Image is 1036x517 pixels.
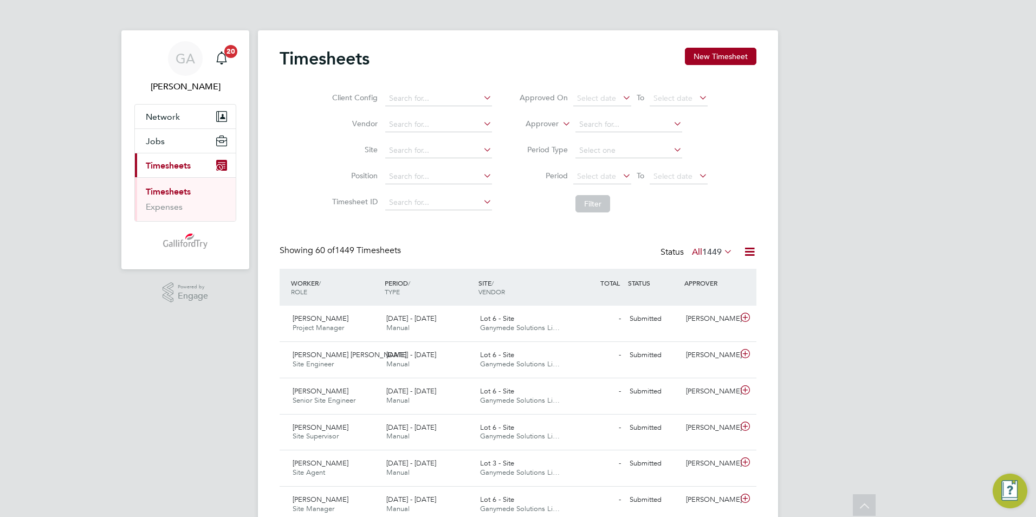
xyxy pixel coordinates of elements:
span: Powered by [178,282,208,292]
a: Expenses [146,202,183,212]
span: Ganymede Solutions Li… [480,359,560,369]
input: Search for... [385,195,492,210]
span: Manual [386,359,410,369]
a: Timesheets [146,186,191,197]
div: Submitted [625,491,682,509]
span: To [633,169,647,183]
input: Select one [575,143,682,158]
span: Gary Attwell [134,80,236,93]
span: Senior Site Engineer [293,396,355,405]
span: Select date [577,171,616,181]
span: [DATE] - [DATE] [386,423,436,432]
label: Vendor [329,119,378,128]
span: TOTAL [600,279,620,287]
span: 1449 [702,247,722,257]
label: Client Config [329,93,378,102]
span: Manual [386,468,410,477]
div: - [569,491,625,509]
div: APPROVER [682,273,738,293]
label: Site [329,145,378,154]
label: All [692,247,733,257]
span: Lot 6 - Site [480,495,514,504]
button: Timesheets [135,153,236,177]
span: VENDOR [478,287,505,296]
span: Project Manager [293,323,344,332]
div: SITE [476,273,569,301]
label: Approver [510,119,559,130]
div: [PERSON_NAME] [682,491,738,509]
div: [PERSON_NAME] [682,455,738,473]
span: Ganymede Solutions Li… [480,468,560,477]
span: / [319,279,321,287]
span: Ganymede Solutions Li… [480,504,560,513]
span: [DATE] - [DATE] [386,350,436,359]
input: Search for... [575,117,682,132]
input: Search for... [385,169,492,184]
span: 1449 Timesheets [315,245,401,256]
label: Approved On [519,93,568,102]
label: Timesheet ID [329,197,378,206]
span: Lot 6 - Site [480,423,514,432]
label: Period Type [519,145,568,154]
span: Lot 6 - Site [480,350,514,359]
button: Engage Resource Center [993,474,1027,508]
div: - [569,455,625,473]
div: Submitted [625,455,682,473]
input: Search for... [385,117,492,132]
span: Jobs [146,136,165,146]
a: 20 [211,41,232,76]
a: GA[PERSON_NAME] [134,41,236,93]
div: - [569,419,625,437]
div: Submitted [625,419,682,437]
div: PERIOD [382,273,476,301]
span: Select date [653,93,692,103]
div: Submitted [625,346,682,364]
span: Select date [653,171,692,181]
div: Showing [280,245,403,256]
span: Lot 3 - Site [480,458,514,468]
span: [DATE] - [DATE] [386,386,436,396]
div: - [569,383,625,400]
span: Manual [386,396,410,405]
span: Lot 6 - Site [480,386,514,396]
span: GA [176,51,195,66]
span: Lot 6 - Site [480,314,514,323]
div: [PERSON_NAME] [682,310,738,328]
span: Site Agent [293,468,325,477]
a: Go to home page [134,232,236,250]
span: [PERSON_NAME] [293,423,348,432]
span: [PERSON_NAME] [293,386,348,396]
span: 20 [224,45,237,58]
span: Ganymede Solutions Li… [480,431,560,441]
a: Powered byEngage [163,282,209,303]
span: Select date [577,93,616,103]
span: [DATE] - [DATE] [386,495,436,504]
div: - [569,346,625,364]
div: STATUS [625,273,682,293]
span: Manual [386,323,410,332]
div: Status [661,245,735,260]
input: Search for... [385,91,492,106]
span: Manual [386,504,410,513]
div: - [569,310,625,328]
h2: Timesheets [280,48,370,69]
label: Position [329,171,378,180]
div: Submitted [625,383,682,400]
span: Site Supervisor [293,431,339,441]
span: / [408,279,410,287]
span: Ganymede Solutions Li… [480,396,560,405]
img: gallifordtry-logo-retina.png [163,232,208,250]
span: [PERSON_NAME] [PERSON_NAME] [293,350,406,359]
div: WORKER [288,273,382,301]
span: [PERSON_NAME] [293,458,348,468]
div: Timesheets [135,177,236,221]
span: Site Manager [293,504,334,513]
div: [PERSON_NAME] [682,383,738,400]
button: New Timesheet [685,48,756,65]
span: [DATE] - [DATE] [386,314,436,323]
span: / [491,279,494,287]
span: [PERSON_NAME] [293,495,348,504]
span: Engage [178,292,208,301]
span: 60 of [315,245,335,256]
span: ROLE [291,287,307,296]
